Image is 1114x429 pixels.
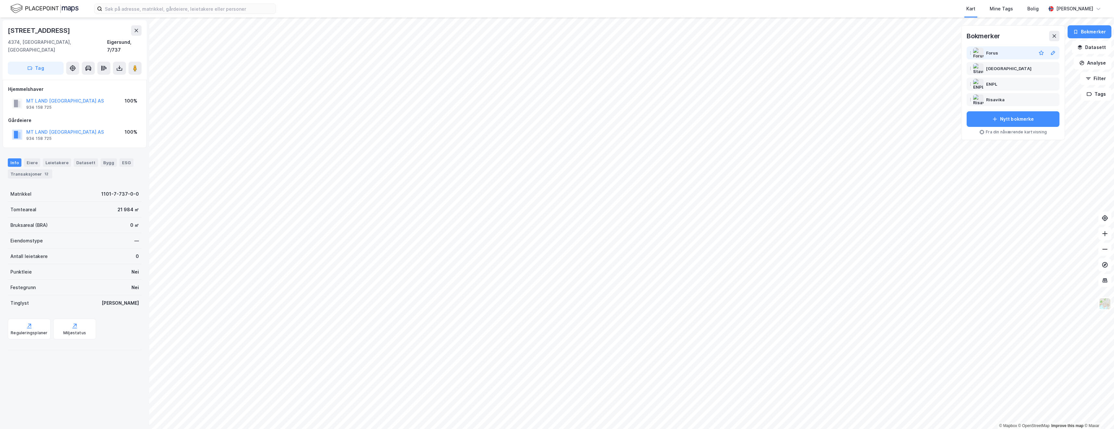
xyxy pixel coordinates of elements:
div: Tomteareal [10,206,36,214]
div: Reguleringsplaner [11,330,47,336]
div: [PERSON_NAME] [1056,5,1093,13]
button: Bokmerker [1068,25,1111,38]
div: Mine Tags [990,5,1013,13]
div: Bygg [101,158,117,167]
div: 100% [125,128,137,136]
img: Risavika [973,94,984,105]
div: 0 ㎡ [130,221,139,229]
div: Bokmerker [967,31,1000,41]
div: Leietakere [43,158,71,167]
img: Z [1099,298,1111,310]
div: 934 158 725 [26,105,52,110]
div: 0 [136,252,139,260]
div: Nei [131,268,139,276]
div: Tinglyst [10,299,29,307]
div: Info [8,158,21,167]
a: Mapbox [999,423,1017,428]
div: Hjemmelshaver [8,85,141,93]
img: ENPL [973,79,984,89]
iframe: Chat Widget [1082,398,1114,429]
button: Analyse [1074,56,1111,69]
div: [PERSON_NAME] [102,299,139,307]
button: Tags [1081,88,1111,101]
div: 1101-7-737-0-0 [101,190,139,198]
div: Kontrollprogram for chat [1082,398,1114,429]
div: ENPL [986,80,997,88]
div: [STREET_ADDRESS] [8,25,71,36]
a: OpenStreetMap [1018,423,1050,428]
div: Eiere [24,158,40,167]
div: Bruksareal (BRA) [10,221,48,229]
img: logo.f888ab2527a4732fd821a326f86c7f29.svg [10,3,79,14]
button: Datasett [1072,41,1111,54]
div: Matrikkel [10,190,31,198]
div: Eiendomstype [10,237,43,245]
div: Forus [986,49,998,57]
div: Fra din nåværende kartvisning [967,129,1059,135]
div: Eigersund, 7/737 [107,38,142,54]
button: Filter [1080,72,1111,85]
a: Improve this map [1051,423,1083,428]
div: — [134,237,139,245]
div: Transaksjoner [8,169,52,178]
div: Festegrunn [10,284,36,291]
div: 21 984 ㎡ [118,206,139,214]
img: Forus [973,48,984,58]
div: Antall leietakere [10,252,48,260]
button: Tag [8,62,64,75]
div: Kart [966,5,975,13]
div: Punktleie [10,268,32,276]
img: Stavanger sentrum [973,63,984,74]
div: 934 158 725 [26,136,52,141]
div: Gårdeiere [8,116,141,124]
div: Bolig [1027,5,1039,13]
div: 4374, [GEOGRAPHIC_DATA], [GEOGRAPHIC_DATA] [8,38,107,54]
div: ESG [119,158,133,167]
div: Nei [131,284,139,291]
div: 100% [125,97,137,105]
div: [GEOGRAPHIC_DATA] [986,65,1032,72]
button: Nytt bokmerke [967,111,1059,127]
input: Søk på adresse, matrikkel, gårdeiere, leietakere eller personer [102,4,276,14]
div: Datasett [74,158,98,167]
div: Risavika [986,96,1005,104]
div: 12 [43,171,50,177]
div: Miljøstatus [63,330,86,336]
